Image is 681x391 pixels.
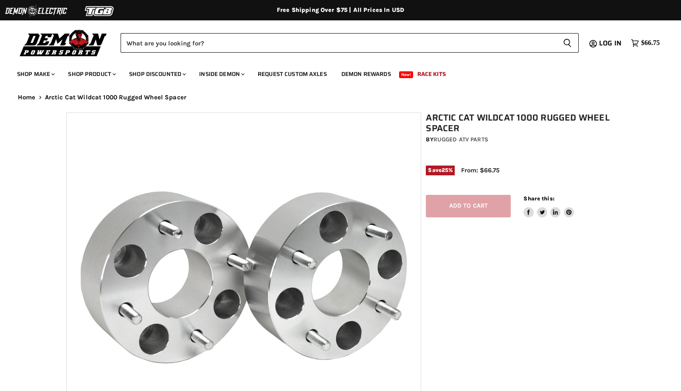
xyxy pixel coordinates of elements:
[62,65,121,83] a: Shop Product
[399,71,414,78] span: New!
[556,33,579,53] button: Search
[461,166,500,174] span: From: $66.75
[4,3,68,19] img: Demon Electric Logo 2
[627,37,664,49] a: $66.75
[1,94,680,101] nav: Breadcrumbs
[641,39,660,47] span: $66.75
[433,136,488,143] a: Rugged ATV Parts
[11,62,658,83] ul: Main menu
[123,65,191,83] a: Shop Discounted
[335,65,397,83] a: Demon Rewards
[599,38,622,48] span: Log in
[11,65,60,83] a: Shop Make
[523,195,574,217] aside: Share this:
[193,65,250,83] a: Inside Demon
[121,33,556,53] input: Search
[442,167,448,173] span: 25
[18,94,36,101] a: Home
[251,65,333,83] a: Request Custom Axles
[411,65,452,83] a: Race Kits
[426,166,455,175] span: Save %
[1,6,680,14] div: Free Shipping Over $75 | All Prices In USD
[426,135,619,144] div: by
[523,195,554,202] span: Share this:
[68,3,132,19] img: TGB Logo 2
[45,94,186,101] span: Arctic Cat Wildcat 1000 Rugged Wheel Spacer
[17,28,110,58] img: Demon Powersports
[426,113,619,134] h1: Arctic Cat Wildcat 1000 Rugged Wheel Spacer
[121,33,579,53] form: Product
[595,39,627,47] a: Log in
